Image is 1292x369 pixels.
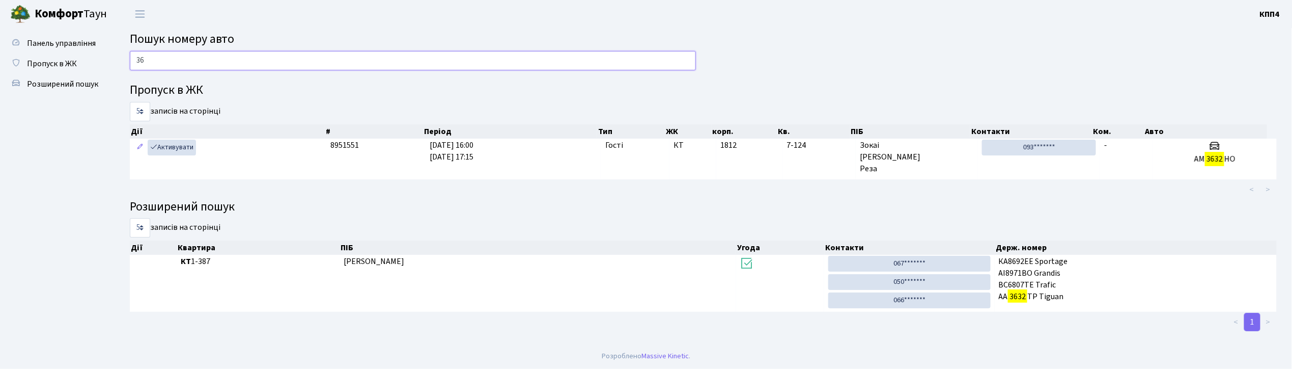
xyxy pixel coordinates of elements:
th: Контакти [970,124,1092,139]
b: КТ [181,256,191,267]
span: Гості [605,140,623,151]
th: Ком. [1092,124,1144,139]
span: 1-387 [181,256,335,268]
th: Дії [130,241,177,255]
th: Контакти [825,241,995,255]
span: Панель управління [27,38,96,49]
th: # [325,124,423,139]
th: ЖК [665,124,711,139]
label: записів на сторінці [130,218,220,238]
b: Комфорт [35,6,83,22]
mark: 3632 [1008,289,1027,304]
span: Зокаі [PERSON_NAME] Реза [860,140,973,175]
span: Пошук номеру авто [130,30,234,48]
th: Авто [1144,124,1267,139]
span: КТ [673,140,712,151]
th: ПІБ [340,241,736,255]
th: ПІБ [850,124,970,139]
b: КПП4 [1260,9,1280,20]
span: 8951551 [330,140,359,151]
h5: АМ НО [1157,154,1273,164]
a: Редагувати [134,140,146,155]
span: КА8692ЕЕ Sportage АІ8971ВО Grandis ВС6807ТЕ Trafic АА ТР Tiguan [999,256,1273,302]
th: Угода [736,241,825,255]
h4: Розширений пошук [130,200,1277,215]
mark: 3632 [1205,152,1224,166]
button: Переключити навігацію [127,6,153,22]
select: записів на сторінці [130,218,150,238]
a: 1 [1244,313,1260,331]
th: Кв. [777,124,850,139]
span: 1812 [720,140,737,151]
th: Тип [597,124,665,139]
a: Розширений пошук [5,74,107,94]
span: [DATE] 16:00 [DATE] 17:15 [430,140,473,163]
span: Пропуск в ЖК [27,58,77,69]
th: корп. [712,124,777,139]
span: Розширений пошук [27,78,98,90]
a: Massive Kinetic [641,351,689,361]
th: Квартира [177,241,340,255]
th: Період [423,124,597,139]
select: записів на сторінці [130,102,150,121]
a: Пропуск в ЖК [5,54,107,74]
th: Дії [130,124,325,139]
a: Активувати [148,140,196,155]
a: Панель управління [5,33,107,54]
span: - [1104,140,1107,151]
span: Таун [35,6,107,23]
div: Розроблено . [602,351,690,362]
a: КПП4 [1260,8,1280,20]
input: Пошук [130,51,696,70]
img: logo.png [10,4,31,24]
h4: Пропуск в ЖК [130,83,1277,98]
span: 7-124 [787,140,852,151]
span: [PERSON_NAME] [344,256,404,267]
th: Держ. номер [995,241,1277,255]
label: записів на сторінці [130,102,220,121]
